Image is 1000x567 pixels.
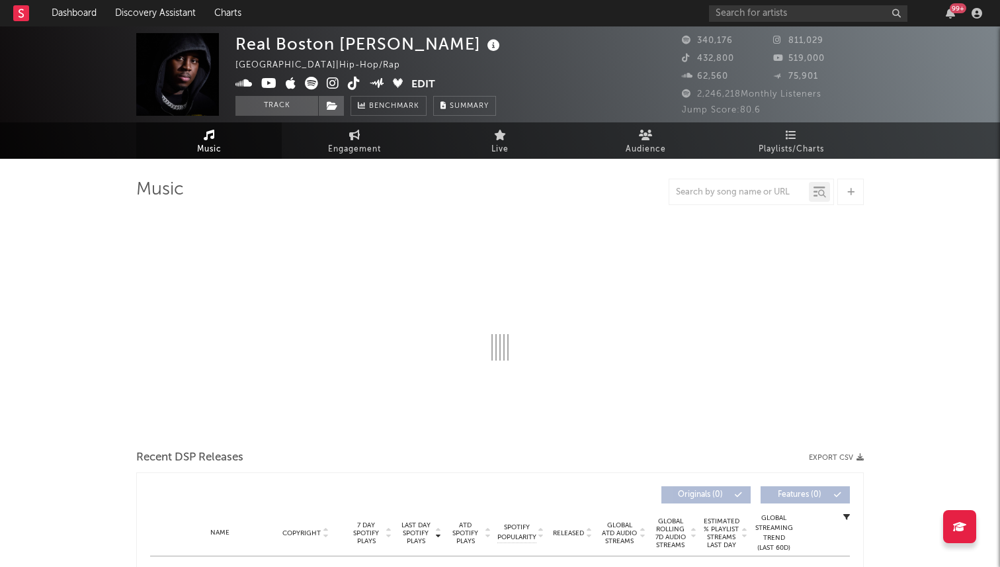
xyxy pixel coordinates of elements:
span: Jump Score: 80.6 [682,106,761,114]
a: Live [427,122,573,159]
span: Benchmark [369,99,419,114]
span: Spotify Popularity [497,523,536,543]
span: 432,800 [682,54,734,63]
span: Features ( 0 ) [769,491,830,499]
a: Benchmark [351,96,427,116]
button: Track [235,96,318,116]
div: 99 + [950,3,966,13]
span: Recent DSP Releases [136,450,243,466]
span: Summary [450,103,489,110]
div: Global Streaming Trend (Last 60D) [754,513,794,553]
span: Released [553,529,584,537]
button: Export CSV [809,454,864,462]
button: Originals(0) [661,486,751,503]
span: Copyright [282,529,321,537]
span: 811,029 [773,36,823,45]
span: Originals ( 0 ) [670,491,731,499]
span: Music [197,142,222,157]
span: Playlists/Charts [759,142,824,157]
a: Audience [573,122,718,159]
span: Global Rolling 7D Audio Streams [652,517,688,549]
div: Real Boston [PERSON_NAME] [235,33,503,55]
input: Search by song name or URL [669,187,809,198]
span: Estimated % Playlist Streams Last Day [703,517,739,549]
span: 340,176 [682,36,733,45]
span: 75,901 [773,72,818,81]
a: Playlists/Charts [718,122,864,159]
div: Name [177,528,263,538]
button: Summary [433,96,496,116]
span: Live [491,142,509,157]
a: Music [136,122,282,159]
span: 62,560 [682,72,728,81]
button: Edit [411,77,435,93]
span: Last Day Spotify Plays [398,521,433,545]
span: Engagement [328,142,381,157]
span: Audience [626,142,666,157]
span: Global ATD Audio Streams [601,521,638,545]
button: Features(0) [761,486,850,503]
span: 7 Day Spotify Plays [349,521,384,545]
input: Search for artists [709,5,907,22]
span: ATD Spotify Plays [448,521,483,545]
span: 2,246,218 Monthly Listeners [682,90,821,99]
div: [GEOGRAPHIC_DATA] | Hip-Hop/Rap [235,58,415,73]
button: 99+ [946,8,955,19]
span: 519,000 [773,54,825,63]
a: Engagement [282,122,427,159]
